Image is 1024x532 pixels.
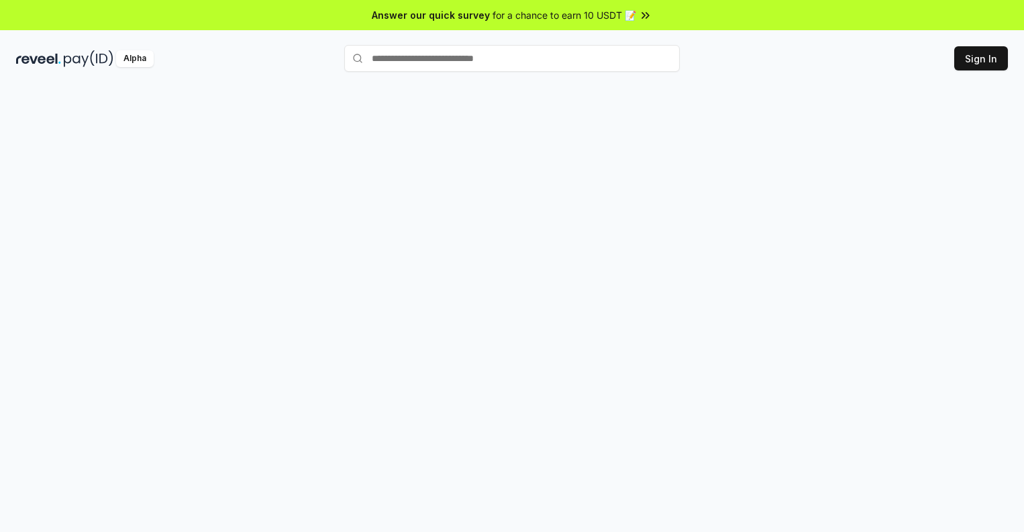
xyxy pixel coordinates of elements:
[116,50,154,67] div: Alpha
[493,8,636,22] span: for a chance to earn 10 USDT 📝
[64,50,113,67] img: pay_id
[372,8,490,22] span: Answer our quick survey
[954,46,1008,70] button: Sign In
[16,50,61,67] img: reveel_dark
